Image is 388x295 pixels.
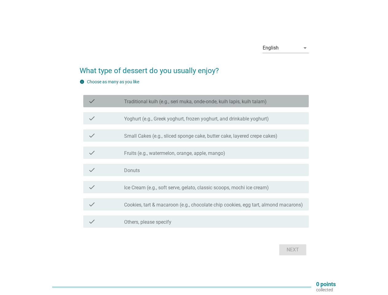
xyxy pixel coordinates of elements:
i: check [88,201,96,208]
i: check [88,97,96,105]
label: Traditional kuih (e.g., seri muka, onde-onde, kuih lapis, kuih talam) [124,99,267,105]
label: Choose as many as you like [87,79,139,84]
h2: What type of dessert do you usually enjoy? [80,59,309,76]
label: Small Cakes (e.g., sliced sponge cake, butter cake, layered crepe cakes) [124,133,277,139]
i: check [88,132,96,139]
i: arrow_drop_down [301,44,309,52]
i: check [88,218,96,225]
div: English [263,45,279,51]
label: Cookies, tart & macaroon (e.g., chocolate chip cookies, egg tart, almond macarons) [124,202,303,208]
label: Others, please specify [124,219,171,225]
label: Fruits (e.g., watermelon, orange, apple, mango) [124,150,225,156]
i: check [88,115,96,122]
p: 0 points [316,281,336,287]
label: Ice Cream (e.g., soft serve, gelato, classic scoops, mochi ice cream) [124,185,269,191]
i: check [88,183,96,191]
i: check [88,166,96,174]
label: Donuts [124,167,140,174]
p: collected [316,287,336,293]
i: check [88,149,96,156]
label: Yoghurt (e.g., Greek yoghurt, frozen yoghurt, and drinkable yoghurt) [124,116,269,122]
i: info [80,79,84,84]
